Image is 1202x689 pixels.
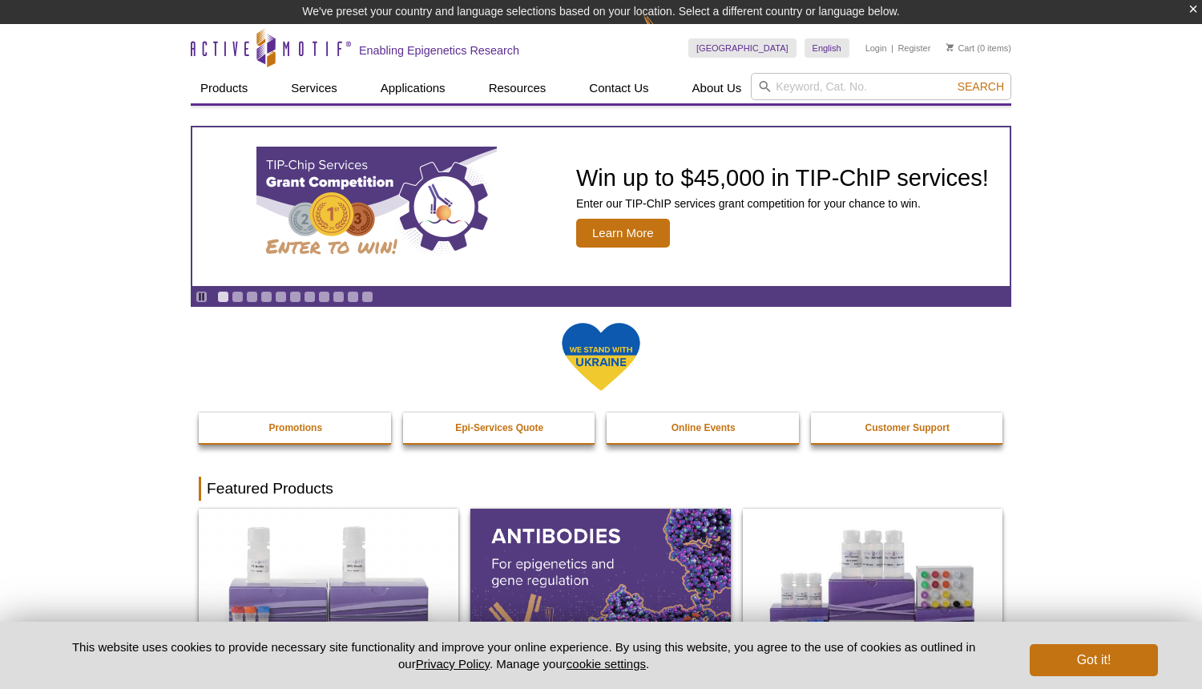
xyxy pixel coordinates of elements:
[958,80,1004,93] span: Search
[192,127,1010,286] a: TIP-ChIP Services Grant Competition Win up to $45,000 in TIP-ChIP services! Enter our TIP-ChIP se...
[192,127,1010,286] article: TIP-ChIP Services Grant Competition
[897,42,930,54] a: Register
[576,196,989,211] p: Enter our TIP-ChIP services grant competition for your chance to win.
[403,413,597,443] a: Epi-Services Quote
[275,291,287,303] a: Go to slide 5
[260,291,272,303] a: Go to slide 4
[891,38,893,58] li: |
[318,291,330,303] a: Go to slide 8
[199,477,1003,501] h2: Featured Products
[281,73,347,103] a: Services
[246,291,258,303] a: Go to slide 3
[371,73,455,103] a: Applications
[561,321,641,393] img: We Stand With Ukraine
[688,38,797,58] a: [GEOGRAPHIC_DATA]
[232,291,244,303] a: Go to slide 2
[304,291,316,303] a: Go to slide 7
[805,38,849,58] a: English
[567,657,646,671] button: cookie settings
[479,73,556,103] a: Resources
[199,413,393,443] a: Promotions
[865,42,887,54] a: Login
[256,147,497,267] img: TIP-ChIP Services Grant Competition
[268,422,322,433] strong: Promotions
[361,291,373,303] a: Go to slide 11
[576,219,670,248] span: Learn More
[470,509,730,666] img: All Antibodies
[359,43,519,58] h2: Enabling Epigenetics Research
[416,657,490,671] a: Privacy Policy
[191,73,257,103] a: Products
[946,43,954,51] img: Your Cart
[946,42,974,54] a: Cart
[455,422,543,433] strong: Epi-Services Quote
[333,291,345,303] a: Go to slide 9
[865,422,950,433] strong: Customer Support
[946,38,1011,58] li: (0 items)
[217,291,229,303] a: Go to slide 1
[751,73,1011,100] input: Keyword, Cat. No.
[607,413,801,443] a: Online Events
[672,422,736,433] strong: Online Events
[199,509,458,666] img: DNA Library Prep Kit for Illumina
[643,12,685,50] img: Change Here
[683,73,752,103] a: About Us
[1030,644,1158,676] button: Got it!
[289,291,301,303] a: Go to slide 6
[953,79,1009,94] button: Search
[576,166,989,190] h2: Win up to $45,000 in TIP-ChIP services!
[347,291,359,303] a: Go to slide 10
[579,73,658,103] a: Contact Us
[743,509,1002,666] img: CUT&Tag-IT® Express Assay Kit
[44,639,1003,672] p: This website uses cookies to provide necessary site functionality and improve your online experie...
[196,291,208,303] a: Toggle autoplay
[811,413,1005,443] a: Customer Support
